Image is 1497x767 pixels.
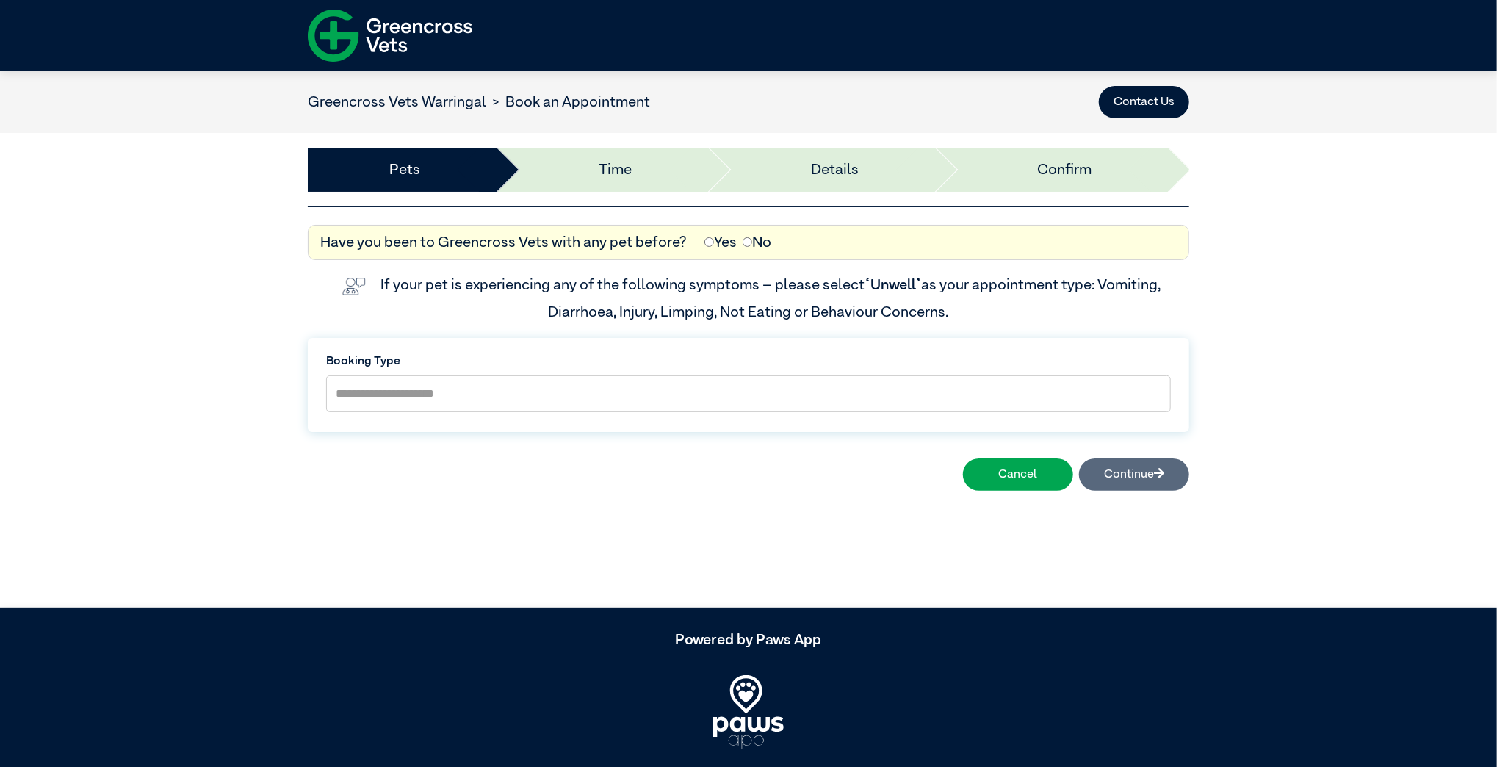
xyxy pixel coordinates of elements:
input: No [743,237,752,247]
li: Book an Appointment [486,91,650,113]
button: Contact Us [1099,86,1189,118]
span: “Unwell” [865,278,921,292]
label: Have you been to Greencross Vets with any pet before? [320,231,687,253]
img: PawsApp [713,675,784,749]
label: If your pet is experiencing any of the following symptoms – please select as your appointment typ... [380,278,1164,319]
img: vet [336,272,372,301]
a: Greencross Vets Warringal [308,95,486,109]
img: f-logo [308,4,472,68]
input: Yes [704,237,714,247]
label: No [743,231,771,253]
label: Yes [704,231,737,253]
h5: Powered by Paws App [308,631,1189,649]
label: Booking Type [326,353,1171,370]
button: Cancel [963,458,1073,491]
a: Pets [389,159,420,181]
nav: breadcrumb [308,91,650,113]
